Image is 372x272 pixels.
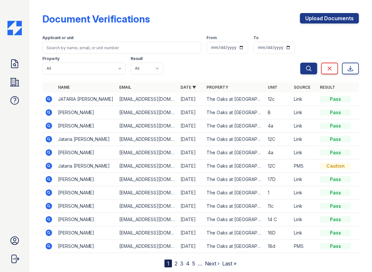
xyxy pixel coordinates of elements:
td: PMS [291,240,317,253]
td: 17D [265,173,291,186]
td: [PERSON_NAME] [55,146,117,159]
a: 5 [192,260,195,267]
td: [DATE] [178,240,204,253]
a: Result [320,85,335,90]
td: Link [291,226,317,240]
td: [EMAIL_ADDRESS][DOMAIN_NAME] [117,240,178,253]
td: 18d [265,240,291,253]
td: Link [291,186,317,200]
td: [DATE] [178,213,204,226]
label: From [207,35,217,40]
div: Pass [320,230,351,236]
td: JATARIA [PERSON_NAME] [55,93,117,106]
td: [EMAIL_ADDRESS][DOMAIN_NAME] [117,159,178,173]
td: [DATE] [178,133,204,146]
td: The Oaks at [GEOGRAPHIC_DATA] [204,159,265,173]
td: [PERSON_NAME] [55,240,117,253]
td: [DATE] [178,186,204,200]
td: 12C [265,159,291,173]
td: Link [291,106,317,119]
td: The Oaks at [GEOGRAPHIC_DATA] [204,146,265,159]
label: Property [42,56,60,61]
td: [DATE] [178,159,204,173]
td: 12c [265,93,291,106]
td: 11c [265,200,291,213]
td: 12C [265,133,291,146]
td: [DATE] [178,226,204,240]
a: Next › [205,260,220,267]
td: B [265,106,291,119]
td: Link [291,93,317,106]
a: 3 [180,260,183,267]
td: [DATE] [178,106,204,119]
a: Unit [268,85,278,90]
td: The Oaks at [GEOGRAPHIC_DATA] [204,106,265,119]
td: [EMAIL_ADDRESS][DOMAIN_NAME] [117,213,178,226]
td: [DATE] [178,93,204,106]
div: Pass [320,96,351,102]
td: [PERSON_NAME] [55,119,117,133]
td: 4a [265,146,291,159]
td: [EMAIL_ADDRESS][DOMAIN_NAME] [117,200,178,213]
td: [PERSON_NAME] [55,106,117,119]
a: Name [58,85,70,90]
td: 16D [265,226,291,240]
td: Link [291,200,317,213]
td: [EMAIL_ADDRESS][DOMAIN_NAME] [117,93,178,106]
div: Caution [320,163,351,169]
td: The Oaks at [GEOGRAPHIC_DATA] [204,93,265,106]
td: The Oaks at [GEOGRAPHIC_DATA] [204,186,265,200]
a: Property [207,85,228,90]
td: [PERSON_NAME] [55,200,117,213]
a: Date ▼ [180,85,196,90]
a: Last » [222,260,236,267]
td: The Oaks at [GEOGRAPHIC_DATA] [204,213,265,226]
a: 2 [175,260,178,267]
td: [PERSON_NAME] [55,186,117,200]
div: 1 [165,260,172,267]
a: Email [119,85,131,90]
label: Result [131,56,143,61]
td: Link [291,119,317,133]
td: The Oaks at [GEOGRAPHIC_DATA] [204,133,265,146]
td: [EMAIL_ADDRESS][DOMAIN_NAME] [117,173,178,186]
div: Pass [320,109,351,116]
td: Link [291,173,317,186]
td: 14 C [265,213,291,226]
td: Link [291,133,317,146]
div: Pass [320,136,351,143]
div: Pass [320,123,351,129]
td: [DATE] [178,146,204,159]
td: [DATE] [178,119,204,133]
img: CE_Icon_Blue-c292c112584629df590d857e76928e9f676e5b41ef8f769ba2f05ee15b207248.png [7,21,22,35]
td: The Oaks at [GEOGRAPHIC_DATA] [204,119,265,133]
div: Pass [320,189,351,196]
label: To [253,35,259,40]
td: 1 [265,186,291,200]
td: The Oaks at [GEOGRAPHIC_DATA] [204,173,265,186]
td: [PERSON_NAME] [55,173,117,186]
td: Jataria [PERSON_NAME] [55,159,117,173]
label: Applicant or unit [42,35,74,40]
td: [EMAIL_ADDRESS][DOMAIN_NAME] [117,119,178,133]
td: The Oaks at [GEOGRAPHIC_DATA] [204,226,265,240]
td: The Oaks at [GEOGRAPHIC_DATA] [204,240,265,253]
td: [EMAIL_ADDRESS][DOMAIN_NAME] [117,226,178,240]
a: 4 [186,260,190,267]
td: 4a [265,119,291,133]
div: Pass [320,149,351,156]
td: [EMAIL_ADDRESS][DOMAIN_NAME] [117,133,178,146]
div: Pass [320,216,351,223]
td: Jataria [PERSON_NAME] [55,133,117,146]
td: [EMAIL_ADDRESS][DOMAIN_NAME] [117,106,178,119]
div: Pass [320,203,351,209]
td: [PERSON_NAME] [55,213,117,226]
td: [DATE] [178,200,204,213]
div: Pass [320,176,351,183]
div: Document Verifications [42,13,150,25]
td: The Oaks at [GEOGRAPHIC_DATA] [204,200,265,213]
span: … [198,260,202,267]
div: Pass [320,243,351,249]
input: Search by name, email, or unit number [42,42,202,53]
td: [EMAIL_ADDRESS][DOMAIN_NAME] [117,146,178,159]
